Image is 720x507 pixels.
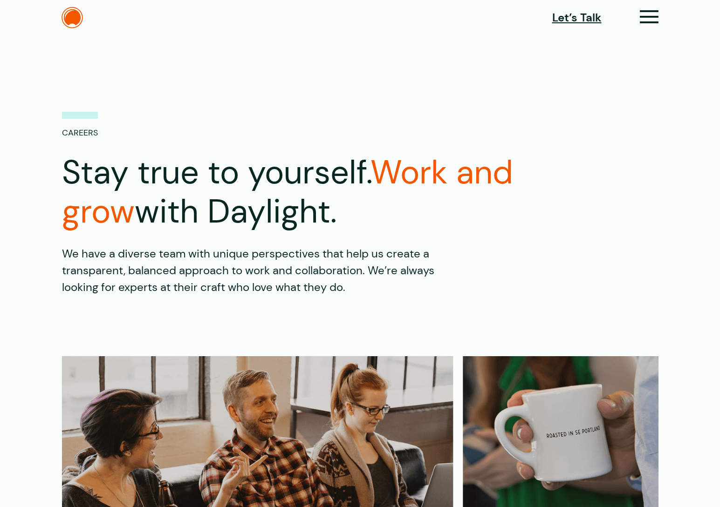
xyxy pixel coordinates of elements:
p: We have a diverse team with unique perspectives that help us create a transparent, balanced appro... [62,245,471,296]
p: Careers [62,112,98,139]
span: Work and grow [62,151,513,233]
img: The Daylight Studio Logo [62,7,83,28]
a: Let’s Talk [552,9,602,26]
h1: Stay true to yourself. with Daylight. [62,153,593,231]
